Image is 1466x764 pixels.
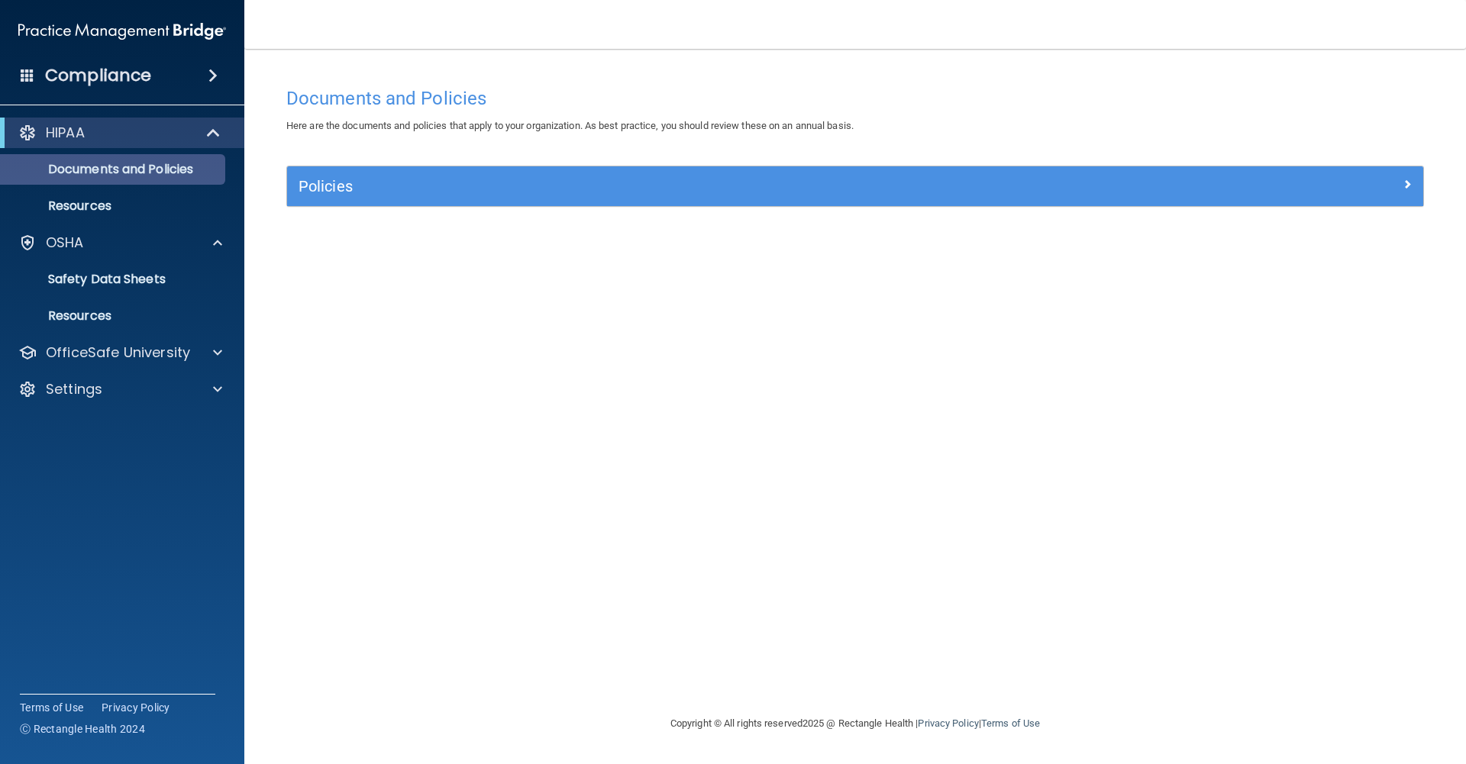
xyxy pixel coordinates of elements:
a: OSHA [18,234,222,252]
img: PMB logo [18,16,226,47]
iframe: Drift Widget Chat Controller [1202,656,1448,717]
div: Copyright © All rights reserved 2025 @ Rectangle Health | | [576,699,1134,748]
span: Here are the documents and policies that apply to your organization. As best practice, you should... [286,120,854,131]
p: Settings [46,380,102,398]
a: HIPAA [18,124,221,142]
p: OfficeSafe University [46,343,190,362]
a: Privacy Policy [918,717,978,729]
p: OSHA [46,234,84,252]
span: Ⓒ Rectangle Health 2024 [20,721,145,737]
a: Privacy Policy [102,700,170,715]
p: Resources [10,198,218,214]
p: Safety Data Sheets [10,272,218,287]
p: Resources [10,308,218,324]
a: Terms of Use [20,700,83,715]
p: HIPAA [46,124,85,142]
a: Policies [299,174,1412,198]
a: Terms of Use [981,717,1040,729]
p: Documents and Policies [10,162,218,177]
h4: Compliance [45,65,151,86]
h5: Policies [299,178,1128,195]
h4: Documents and Policies [286,89,1424,108]
a: Settings [18,380,222,398]
a: OfficeSafe University [18,343,222,362]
